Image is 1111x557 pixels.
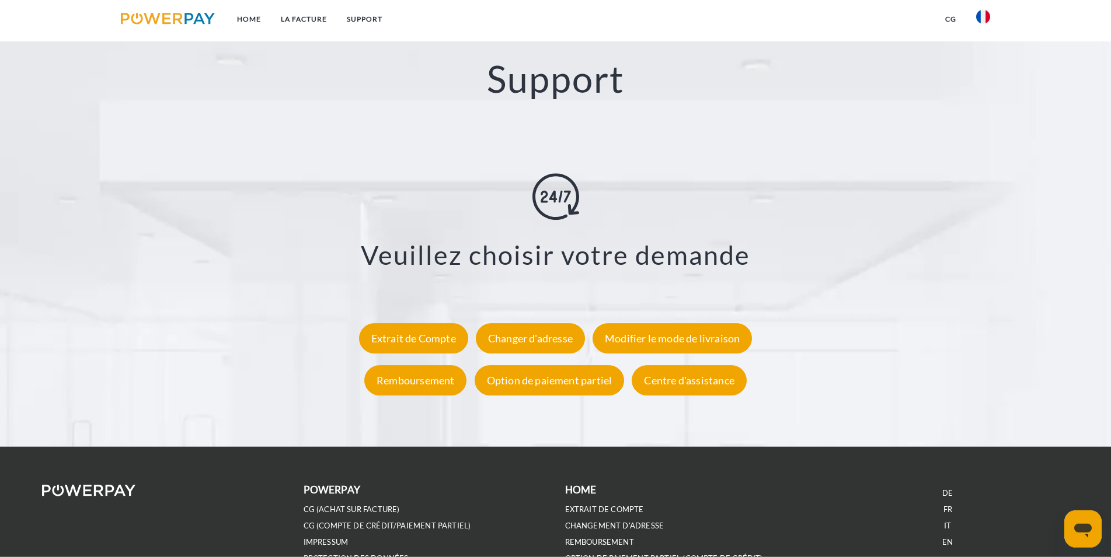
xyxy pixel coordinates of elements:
[944,521,951,531] a: IT
[359,324,468,354] div: Extrait de Compte
[942,537,953,547] a: EN
[593,324,752,354] div: Modifier le mode de livraison
[227,9,271,30] a: Home
[473,332,588,345] a: Changer d'adresse
[472,374,628,387] a: Option de paiement partiel
[361,374,469,387] a: Remboursement
[55,56,1056,102] h2: Support
[935,9,966,30] a: CG
[304,484,360,496] b: POWERPAY
[42,485,136,496] img: logo-powerpay-white.svg
[976,10,990,24] img: fr
[271,9,337,30] a: LA FACTURE
[304,521,471,531] a: CG (Compte de crédit/paiement partiel)
[629,374,749,387] a: Centre d'assistance
[356,332,471,345] a: Extrait de Compte
[942,488,953,498] a: DE
[565,537,634,547] a: REMBOURSEMENT
[565,505,644,514] a: EXTRAIT DE COMPTE
[337,9,392,30] a: Support
[590,332,755,345] a: Modifier le mode de livraison
[1064,510,1102,548] iframe: Bouton de lancement de la fenêtre de messagerie
[565,484,597,496] b: Home
[121,13,215,24] img: logo-powerpay.svg
[70,239,1041,271] h3: Veuillez choisir votre demande
[304,537,349,547] a: IMPRESSUM
[532,173,579,220] img: online-shopping.svg
[304,505,400,514] a: CG (achat sur facture)
[475,366,625,396] div: Option de paiement partiel
[632,366,746,396] div: Centre d'assistance
[364,366,466,396] div: Remboursement
[565,521,664,531] a: Changement d'adresse
[476,324,585,354] div: Changer d'adresse
[943,505,952,514] a: FR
